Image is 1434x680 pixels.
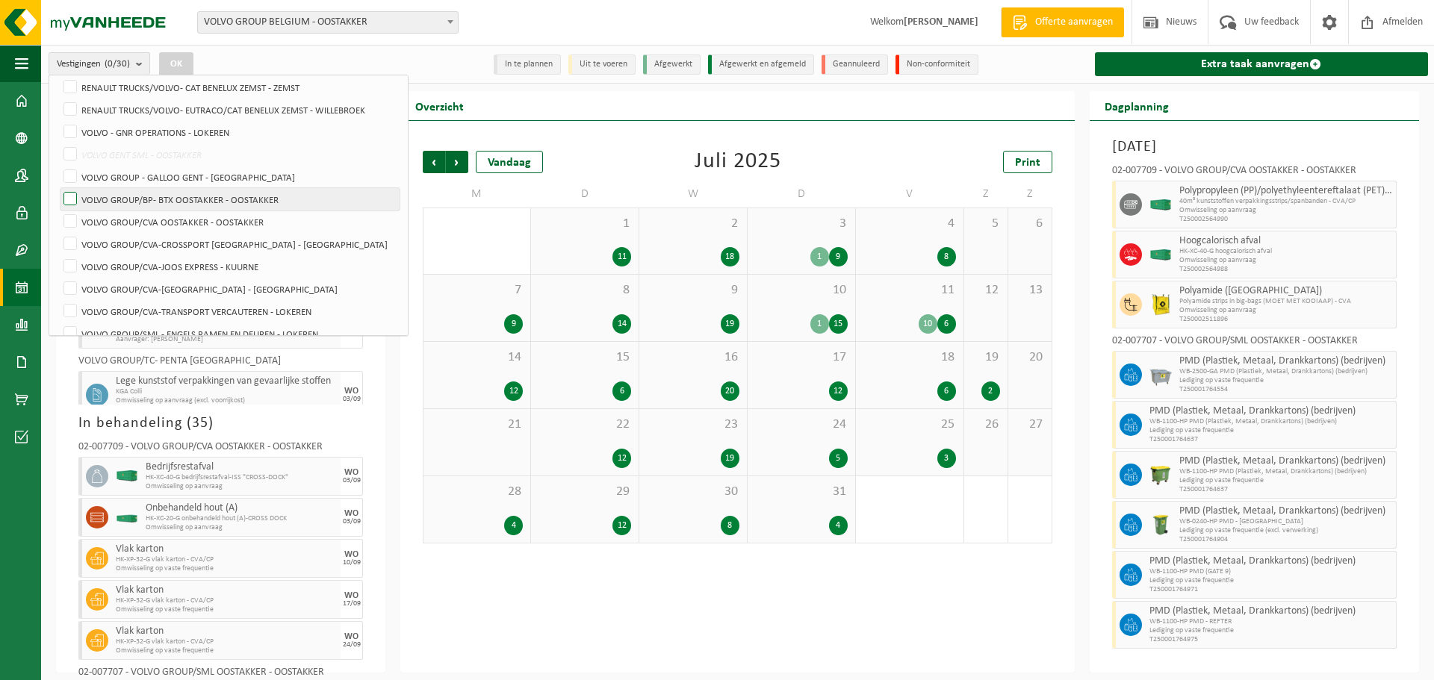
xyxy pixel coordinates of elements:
div: 18 [721,247,739,266]
span: Omwisseling op aanvraag [1179,206,1392,215]
img: WB-0240-HPE-GN-50 [1149,514,1172,536]
span: Lediging op vaste frequentie [1149,576,1392,585]
div: 02-007709 - VOLVO GROUP/CVA OOSTAKKER - OOSTAKKER [1112,166,1397,181]
span: Omwisseling op aanvraag [146,482,337,491]
span: KGA Colli [116,387,337,396]
li: Afgewerkt en afgemeld [708,54,814,75]
div: WO [344,509,358,518]
span: HK-XC-20-G onbehandeld hout (A)-CROSS DOCK [146,514,337,523]
span: Polypropyleen (PP)/polyethyleentereftalaat (PET) spanbanden [1179,185,1392,197]
td: V [856,181,964,208]
span: 10 [755,282,848,299]
label: VOLVO GROUP/CVA-JOOS EXPRESS - KUURNE [60,255,400,278]
span: Lediging op vaste frequentie [1149,626,1392,635]
span: Vestigingen [57,53,130,75]
span: Omwisseling op aanvraag [1179,306,1392,315]
a: Print [1003,151,1052,173]
div: 15 [829,314,848,334]
div: 02-007709 - VOLVO GROUP/CVA OOSTAKKER - OOSTAKKER [78,442,363,457]
img: HK-XC-40-GN-00 [1149,199,1172,210]
li: Afgewerkt [643,54,701,75]
span: 26 [972,417,1000,433]
span: Lediging op vaste frequentie [1149,426,1392,435]
span: WB-1100-HP PMD (Plastiek, Metaal, Drankkartons) (bedrijven) [1179,467,1392,476]
span: Hoogcalorisch afval [1179,235,1392,247]
div: 4 [829,516,848,535]
span: WB-1100-HP PMD (GATE 9) [1149,567,1392,576]
span: 7 [431,282,523,299]
span: PMD (Plastiek, Metaal, Drankkartons) (bedrijven) [1149,405,1392,417]
span: 29 [538,484,631,500]
span: 17 [755,349,848,366]
span: T250001764904 [1179,535,1392,544]
span: 5 [972,216,1000,232]
div: 19 [721,449,739,468]
div: 12 [612,516,631,535]
span: T250002511896 [1179,315,1392,324]
span: Lediging op vaste frequentie [1179,376,1392,385]
span: Omwisseling op aanvraag (excl. voorrijkost) [116,396,337,405]
span: Vlak karton [116,543,337,555]
span: 13 [1016,282,1044,299]
span: 24 [755,417,848,433]
img: WB-1100-HPE-GN-50 [1149,464,1172,486]
span: WB-0240-HP PMD - [GEOGRAPHIC_DATA] [1179,517,1392,526]
label: VOLVO - GNR OPERATIONS - LOKEREN [60,121,400,143]
span: T250001764554 [1179,385,1392,394]
span: 19 [972,349,1000,366]
span: 40m³ kunststoffen verpakkingsstrips/spanbanden - CVA/CP [1179,197,1392,206]
div: 24/09 [343,641,361,649]
span: WB-2500-GA PMD (Plastiek, Metaal, Drankkartons) (bedrijven) [1179,367,1392,376]
span: Volgende [446,151,468,173]
span: 21 [431,417,523,433]
span: Omwisseling op vaste frequentie [116,564,337,573]
span: PMD (Plastiek, Metaal, Drankkartons) (bedrijven) [1179,355,1392,367]
span: PMD (Plastiek, Metaal, Drankkartons) (bedrijven) [1149,555,1392,567]
li: In te plannen [494,54,561,75]
span: T250001764971 [1149,585,1392,594]
a: Offerte aanvragen [1001,7,1124,37]
label: VOLVO GROUP/CVA OOSTAKKER - OOSTAKKER [60,210,400,233]
span: 25 [863,417,956,433]
span: Omwisseling op vaste frequentie [116,646,337,655]
label: VOLVO GROUP/CVA-CROSSPORT [GEOGRAPHIC_DATA] - [GEOGRAPHIC_DATA] [60,233,400,255]
img: HK-XC-40-GN-00 [116,470,138,481]
div: 02-007707 - VOLVO GROUP/SML OOSTAKKER - OOSTAKKER [1112,336,1397,351]
td: M [423,181,531,208]
span: WB-1100-HP PMD (Plastiek, Metaal, Drankkartons) (bedrijven) [1149,417,1392,426]
span: Print [1015,157,1040,169]
span: 12 [972,282,1000,299]
span: Polyamide strips in big-bags (MOET MET KOOIAAP) - CVA [1179,297,1392,306]
span: Bedrijfsrestafval [146,461,337,473]
div: WO [344,550,358,559]
div: 3 [937,449,956,468]
div: 9 [504,314,523,334]
span: VOLVO GROUP BELGIUM - OOSTAKKER [197,11,459,34]
span: Omwisseling op aanvraag [1179,256,1392,265]
span: 27 [1016,417,1044,433]
td: D [748,181,856,208]
img: WB-2500-GAL-GY-01 [1149,364,1172,386]
span: 6 [1016,216,1044,232]
span: 3 [755,216,848,232]
li: Uit te voeren [568,54,636,75]
span: 31 [755,484,848,500]
div: 1 [810,314,829,334]
div: 19 [721,314,739,334]
span: 22 [538,417,631,433]
div: 6 [937,381,956,401]
span: 9 [647,282,739,299]
label: VOLVO GENT SML - OOSTAKKER [60,143,400,166]
div: VOLVO GROUP/TC- PENTA [GEOGRAPHIC_DATA] [78,356,363,371]
div: 8 [721,516,739,535]
span: 11 [863,282,956,299]
div: 2 [981,381,1000,401]
span: 14 [431,349,523,366]
div: WO [344,632,358,641]
a: Extra taak aanvragen [1095,52,1428,76]
div: 20 [721,381,739,401]
div: 9 [829,247,848,266]
div: 11 [612,247,631,266]
div: 10/09 [343,559,361,567]
span: Vlak karton [116,626,337,637]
